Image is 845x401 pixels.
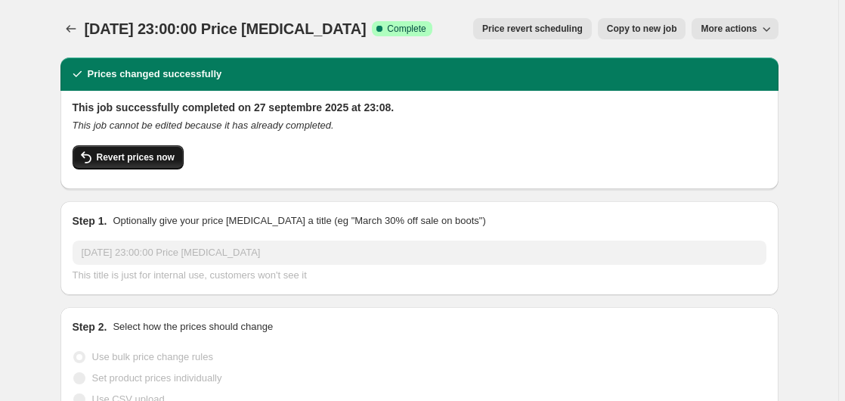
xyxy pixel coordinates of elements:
span: Copy to new job [607,23,677,35]
button: More actions [692,18,778,39]
span: Set product prices individually [92,372,222,384]
p: Optionally give your price [MEDICAL_DATA] a title (eg "March 30% off sale on boots") [113,213,485,228]
button: Copy to new job [598,18,686,39]
span: Complete [387,23,426,35]
h2: Step 1. [73,213,107,228]
p: Select how the prices should change [113,319,273,334]
h2: Step 2. [73,319,107,334]
span: Revert prices now [97,151,175,163]
button: Revert prices now [73,145,184,169]
button: Price revert scheduling [473,18,592,39]
span: Use bulk price change rules [92,351,213,362]
input: 30% off holiday sale [73,241,766,265]
span: More actions [701,23,757,35]
h2: This job successfully completed on 27 septembre 2025 at 23:08. [73,100,766,115]
h2: Prices changed successfully [88,67,222,82]
span: Price revert scheduling [482,23,583,35]
span: [DATE] 23:00:00 Price [MEDICAL_DATA] [85,20,367,37]
button: Price change jobs [60,18,82,39]
span: This title is just for internal use, customers won't see it [73,269,307,281]
i: This job cannot be edited because it has already completed. [73,120,334,131]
